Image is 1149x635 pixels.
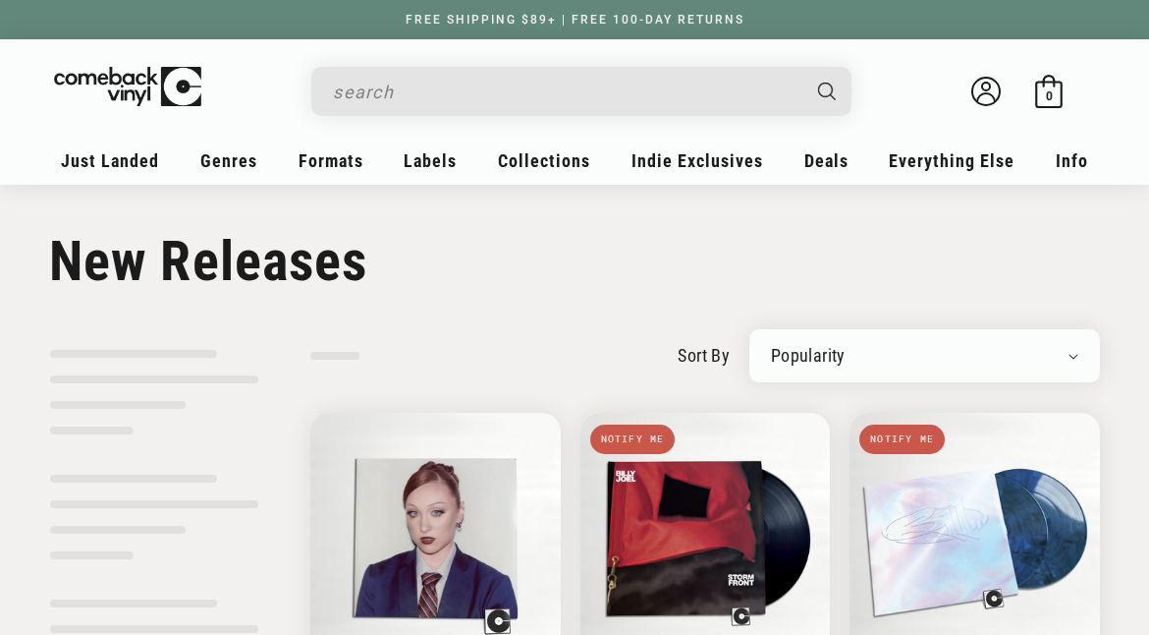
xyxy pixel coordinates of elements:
span: Everything Else [889,150,1014,171]
span: Formats [299,150,363,171]
span: Genres [200,150,257,171]
h1: New Releases [49,229,1100,294]
div: Search [311,67,851,116]
input: search [333,72,798,112]
button: Search [801,67,854,116]
a: FREE SHIPPING $89+ | FREE 100-DAY RETURNS [386,13,764,27]
label: sort by [678,342,730,369]
span: Collections [498,150,590,171]
span: 0 [1046,88,1053,103]
span: Just Landed [61,150,159,171]
span: Indie Exclusives [631,150,763,171]
span: Info [1056,150,1088,171]
span: Deals [804,150,848,171]
span: Labels [404,150,457,171]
